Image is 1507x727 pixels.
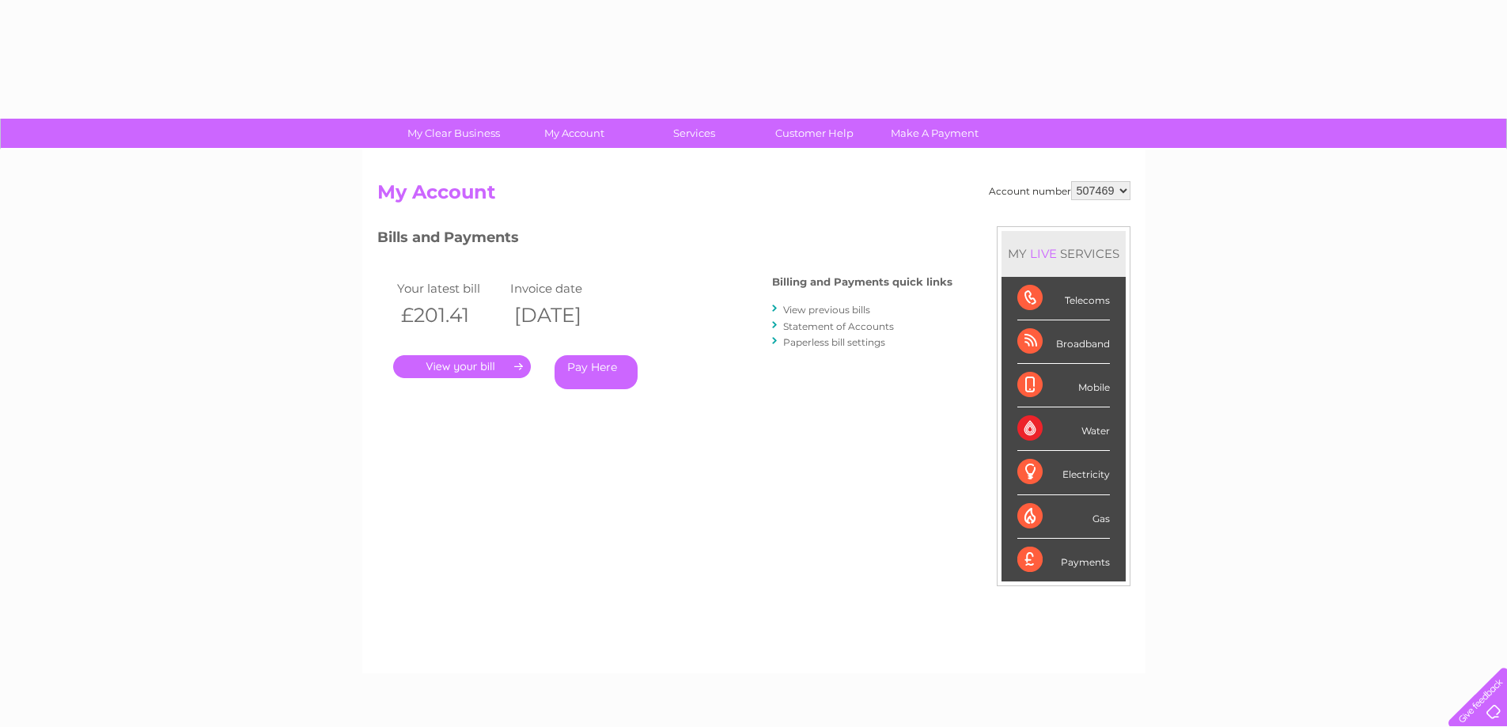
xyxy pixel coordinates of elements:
div: Water [1017,407,1110,451]
a: Services [629,119,759,148]
th: £201.41 [393,299,507,331]
a: Make A Payment [869,119,1000,148]
h2: My Account [377,181,1130,211]
div: Account number [989,181,1130,200]
a: Pay Here [555,355,638,389]
h3: Bills and Payments [377,226,952,254]
div: Payments [1017,539,1110,581]
td: Invoice date [506,278,620,299]
div: Telecoms [1017,277,1110,320]
div: MY SERVICES [1002,231,1126,276]
div: Mobile [1017,364,1110,407]
td: Your latest bill [393,278,507,299]
a: My Account [509,119,639,148]
a: Statement of Accounts [783,320,894,332]
div: Broadband [1017,320,1110,364]
div: Electricity [1017,451,1110,494]
th: [DATE] [506,299,620,331]
div: LIVE [1027,246,1060,261]
a: Paperless bill settings [783,336,885,348]
a: Customer Help [749,119,880,148]
a: . [393,355,531,378]
a: My Clear Business [388,119,519,148]
div: Gas [1017,495,1110,539]
a: View previous bills [783,304,870,316]
h4: Billing and Payments quick links [772,276,952,288]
